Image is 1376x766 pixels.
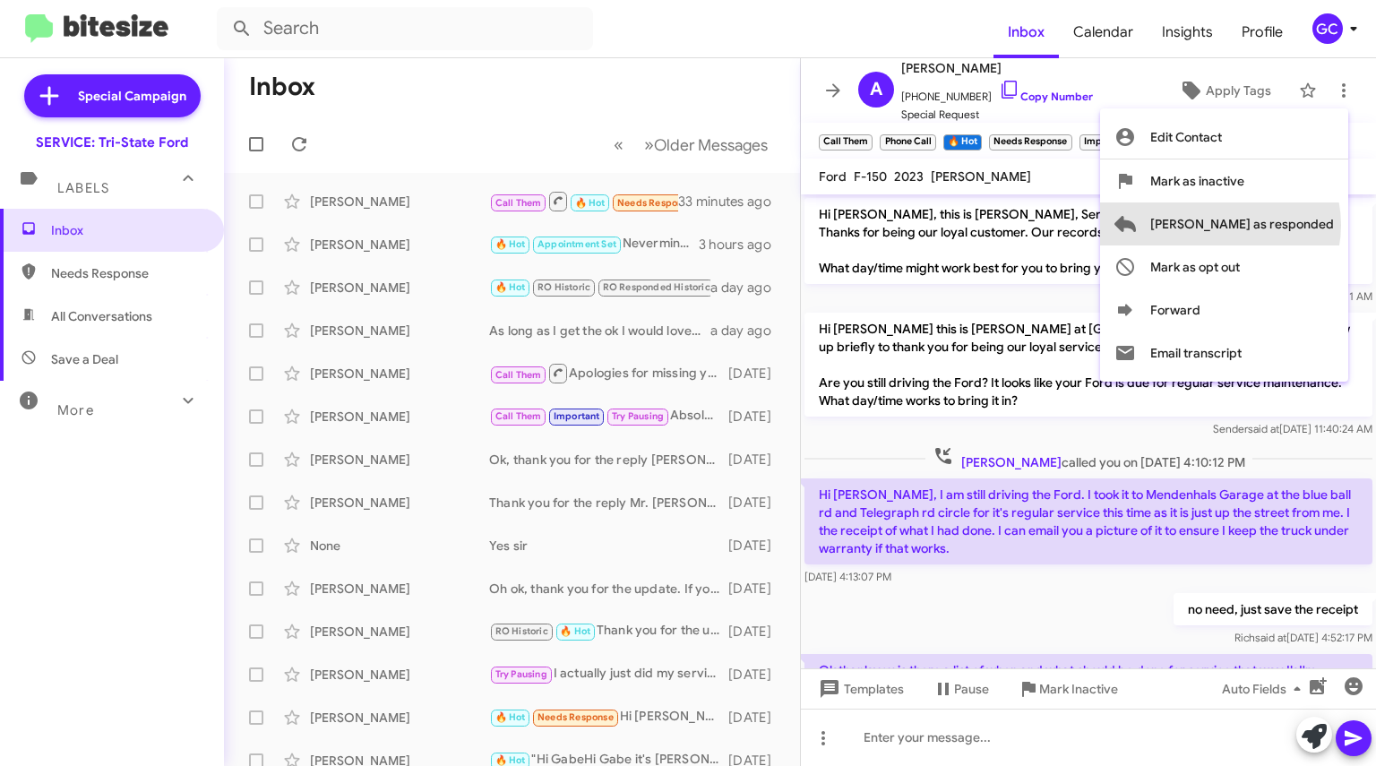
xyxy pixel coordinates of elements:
[1150,245,1240,288] span: Mark as opt out
[1150,202,1334,245] span: [PERSON_NAME] as responded
[1100,288,1348,331] button: Forward
[1100,331,1348,374] button: Email transcript
[1150,116,1222,159] span: Edit Contact
[1150,159,1244,202] span: Mark as inactive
